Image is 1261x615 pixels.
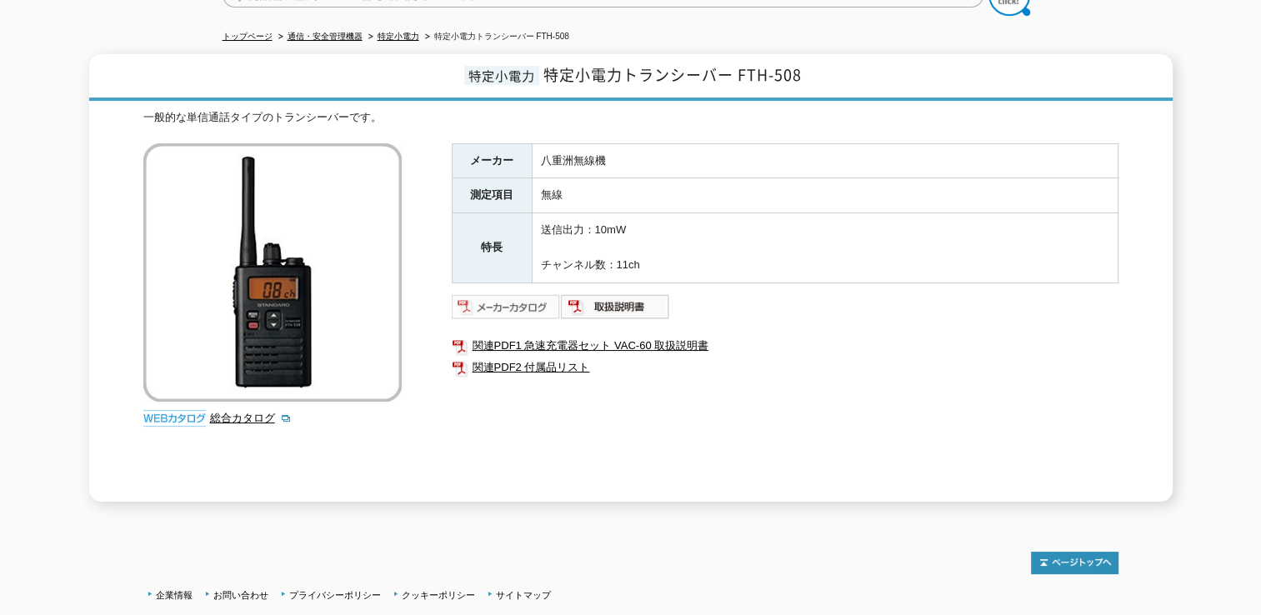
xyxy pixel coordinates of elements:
li: 特定小電力トランシーバー FTH-508 [422,28,569,46]
img: メーカーカタログ [452,293,561,320]
td: 八重洲無線機 [532,143,1118,178]
th: 測定項目 [452,178,532,213]
img: 取扱説明書 [561,293,670,320]
a: お問い合わせ [213,590,268,600]
a: トップページ [223,32,273,41]
a: 通信・安全管理機器 [288,32,363,41]
span: 特定小電力 [464,66,539,85]
div: 一般的な単信通話タイプのトランシーバーです。 [143,109,1118,127]
a: 企業情報 [156,590,193,600]
a: 特定小電力 [378,32,419,41]
img: webカタログ [143,410,206,427]
th: メーカー [452,143,532,178]
td: 送信出力：10mW チャンネル数：11ch [532,213,1118,282]
a: 総合カタログ [210,412,292,424]
a: 取扱説明書 [561,304,670,317]
a: プライバシーポリシー [289,590,381,600]
a: メーカーカタログ [452,304,561,317]
img: トップページへ [1031,552,1118,574]
a: クッキーポリシー [402,590,475,600]
td: 無線 [532,178,1118,213]
img: 特定小電力トランシーバー FTH-508 [143,143,402,402]
span: 特定小電力トランシーバー FTH-508 [543,63,802,86]
a: サイトマップ [496,590,551,600]
th: 特長 [452,213,532,282]
a: 関連PDF2 付属品リスト [452,357,1118,378]
a: 関連PDF1 急速充電器セット VAC-60 取扱説明書 [452,335,1118,357]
